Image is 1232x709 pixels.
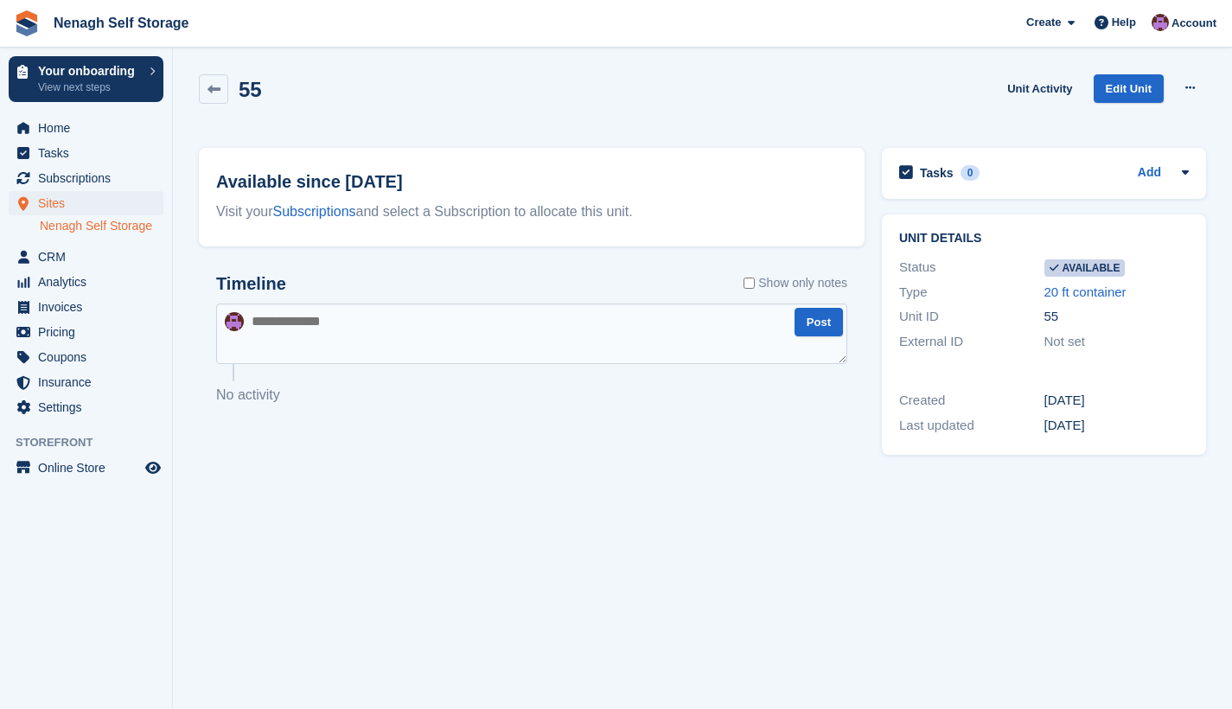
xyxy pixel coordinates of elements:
[899,283,1044,303] div: Type
[9,56,163,102] a: Your onboarding View next steps
[273,204,356,219] a: Subscriptions
[1044,332,1190,352] div: Not set
[9,320,163,344] a: menu
[143,457,163,478] a: Preview store
[744,274,847,292] label: Show only notes
[216,385,847,406] p: No activity
[9,456,163,480] a: menu
[47,9,195,37] a: Nenagh Self Storage
[38,456,142,480] span: Online Store
[899,307,1044,327] div: Unit ID
[1112,14,1136,31] span: Help
[920,165,954,181] h2: Tasks
[899,258,1044,278] div: Status
[1044,391,1190,411] div: [DATE]
[9,270,163,294] a: menu
[899,391,1044,411] div: Created
[1044,307,1190,327] div: 55
[9,245,163,269] a: menu
[38,320,142,344] span: Pricing
[9,345,163,369] a: menu
[38,65,141,77] p: Your onboarding
[38,345,142,369] span: Coupons
[1044,284,1127,299] a: 20 ft container
[9,395,163,419] a: menu
[9,191,163,215] a: menu
[899,232,1189,246] h2: Unit details
[40,218,163,234] a: Nenagh Self Storage
[1094,74,1164,103] a: Edit Unit
[1026,14,1061,31] span: Create
[1152,14,1169,31] img: Chloe McCarthy
[795,308,843,336] button: Post
[216,274,286,294] h2: Timeline
[9,166,163,190] a: menu
[38,395,142,419] span: Settings
[1138,163,1161,183] a: Add
[1000,74,1079,103] a: Unit Activity
[9,295,163,319] a: menu
[16,434,172,451] span: Storefront
[38,270,142,294] span: Analytics
[899,332,1044,352] div: External ID
[38,191,142,215] span: Sites
[216,169,847,195] h2: Available since [DATE]
[899,416,1044,436] div: Last updated
[1171,15,1216,32] span: Account
[216,201,847,222] div: Visit your and select a Subscription to allocate this unit.
[9,116,163,140] a: menu
[38,245,142,269] span: CRM
[38,141,142,165] span: Tasks
[38,116,142,140] span: Home
[961,165,980,181] div: 0
[38,295,142,319] span: Invoices
[14,10,40,36] img: stora-icon-8386f47178a22dfd0bd8f6a31ec36ba5ce8667c1dd55bd0f319d3a0aa187defe.svg
[239,78,262,101] h2: 55
[38,166,142,190] span: Subscriptions
[38,370,142,394] span: Insurance
[9,141,163,165] a: menu
[225,312,244,331] img: Chloe McCarthy
[9,370,163,394] a: menu
[1044,259,1126,277] span: Available
[38,80,141,95] p: View next steps
[744,274,755,292] input: Show only notes
[1044,416,1190,436] div: [DATE]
